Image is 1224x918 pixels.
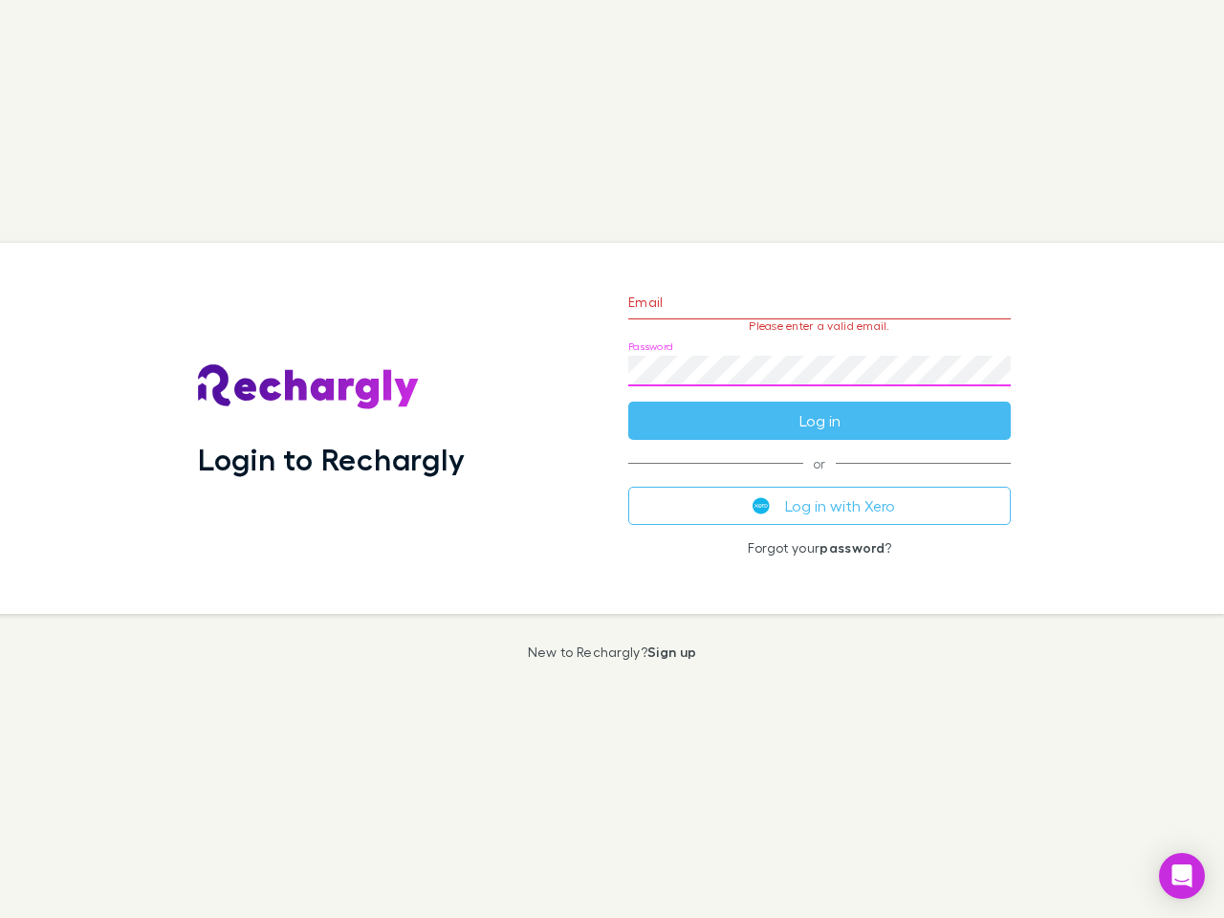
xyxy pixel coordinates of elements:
[647,644,696,660] a: Sign up
[198,441,465,477] h1: Login to Rechargly
[628,319,1011,333] p: Please enter a valid email.
[753,497,770,514] img: Xero's logo
[628,487,1011,525] button: Log in with Xero
[628,463,1011,464] span: or
[1159,853,1205,899] div: Open Intercom Messenger
[628,339,673,354] label: Password
[628,540,1011,556] p: Forgot your ?
[528,645,697,660] p: New to Rechargly?
[198,364,420,410] img: Rechargly's Logo
[628,402,1011,440] button: Log in
[820,539,885,556] a: password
